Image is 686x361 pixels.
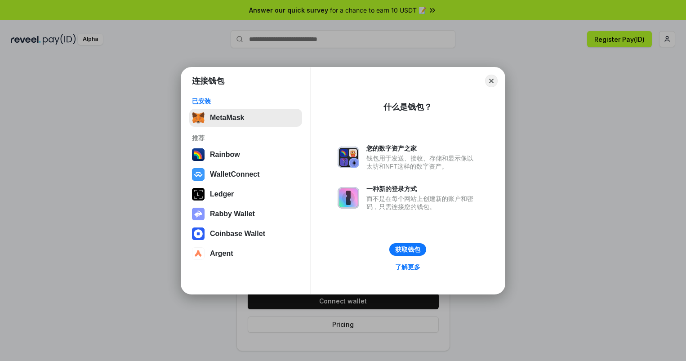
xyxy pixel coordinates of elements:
button: Close [485,75,498,87]
a: 了解更多 [390,261,426,273]
button: Rainbow [189,146,302,164]
img: svg+xml,%3Csvg%20width%3D%2228%22%20height%3D%2228%22%20viewBox%3D%220%200%2028%2028%22%20fill%3D... [192,168,205,181]
div: WalletConnect [210,170,260,178]
div: 您的数字资产之家 [366,144,478,152]
div: Rainbow [210,151,240,159]
div: Rabby Wallet [210,210,255,218]
img: svg+xml,%3Csvg%20width%3D%2228%22%20height%3D%2228%22%20viewBox%3D%220%200%2028%2028%22%20fill%3D... [192,247,205,260]
div: Coinbase Wallet [210,230,265,238]
div: 了解更多 [395,263,420,271]
button: Ledger [189,185,302,203]
div: 已安装 [192,97,299,105]
img: svg+xml,%3Csvg%20fill%3D%22none%22%20height%3D%2233%22%20viewBox%3D%220%200%2035%2033%22%20width%... [192,111,205,124]
img: svg+xml,%3Csvg%20xmlns%3D%22http%3A%2F%2Fwww.w3.org%2F2000%2Fsvg%22%20fill%3D%22none%22%20viewBox... [192,208,205,220]
img: svg+xml,%3Csvg%20width%3D%22120%22%20height%3D%22120%22%20viewBox%3D%220%200%20120%20120%22%20fil... [192,148,205,161]
div: 钱包用于发送、接收、存储和显示像以太坊和NFT这样的数字资产。 [366,154,478,170]
button: 获取钱包 [389,243,426,256]
button: MetaMask [189,109,302,127]
button: WalletConnect [189,165,302,183]
img: svg+xml,%3Csvg%20xmlns%3D%22http%3A%2F%2Fwww.w3.org%2F2000%2Fsvg%22%20fill%3D%22none%22%20viewBox... [338,187,359,209]
div: 一种新的登录方式 [366,185,478,193]
h1: 连接钱包 [192,76,224,86]
div: 而不是在每个网站上创建新的账户和密码，只需连接您的钱包。 [366,195,478,211]
img: svg+xml,%3Csvg%20xmlns%3D%22http%3A%2F%2Fwww.w3.org%2F2000%2Fsvg%22%20fill%3D%22none%22%20viewBox... [338,147,359,168]
div: Ledger [210,190,234,198]
button: Argent [189,245,302,263]
div: Argent [210,250,233,258]
button: Rabby Wallet [189,205,302,223]
div: 什么是钱包？ [383,102,432,112]
button: Coinbase Wallet [189,225,302,243]
img: svg+xml,%3Csvg%20xmlns%3D%22http%3A%2F%2Fwww.w3.org%2F2000%2Fsvg%22%20width%3D%2228%22%20height%3... [192,188,205,201]
div: 推荐 [192,134,299,142]
img: svg+xml,%3Csvg%20width%3D%2228%22%20height%3D%2228%22%20viewBox%3D%220%200%2028%2028%22%20fill%3D... [192,227,205,240]
div: 获取钱包 [395,245,420,254]
div: MetaMask [210,114,244,122]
